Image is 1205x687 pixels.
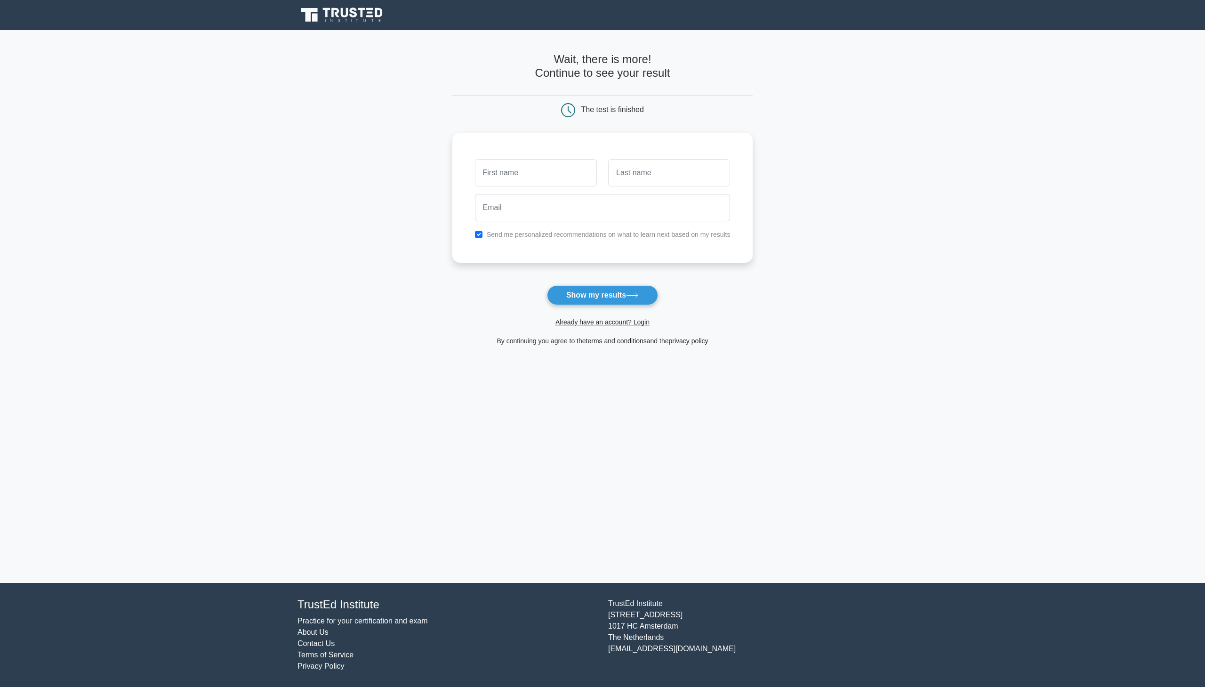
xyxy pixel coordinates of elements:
a: Already have an account? Login [555,318,650,326]
input: First name [475,159,597,186]
button: Show my results [547,285,658,305]
input: Email [475,194,731,221]
div: TrustEd Institute [STREET_ADDRESS] 1017 HC Amsterdam The Netherlands [EMAIL_ADDRESS][DOMAIN_NAME] [602,598,913,672]
label: Send me personalized recommendations on what to learn next based on my results [487,231,731,238]
a: Privacy Policy [297,662,345,670]
a: terms and conditions [586,337,647,345]
a: Terms of Service [297,651,353,659]
a: About Us [297,628,329,636]
a: Contact Us [297,639,335,647]
input: Last name [608,159,730,186]
div: By continuing you agree to the and the [447,335,759,347]
h4: Wait, there is more! Continue to see your result [452,53,753,80]
a: Practice for your certification and exam [297,617,428,625]
a: privacy policy [669,337,708,345]
h4: TrustEd Institute [297,598,597,612]
div: The test is finished [581,105,644,113]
